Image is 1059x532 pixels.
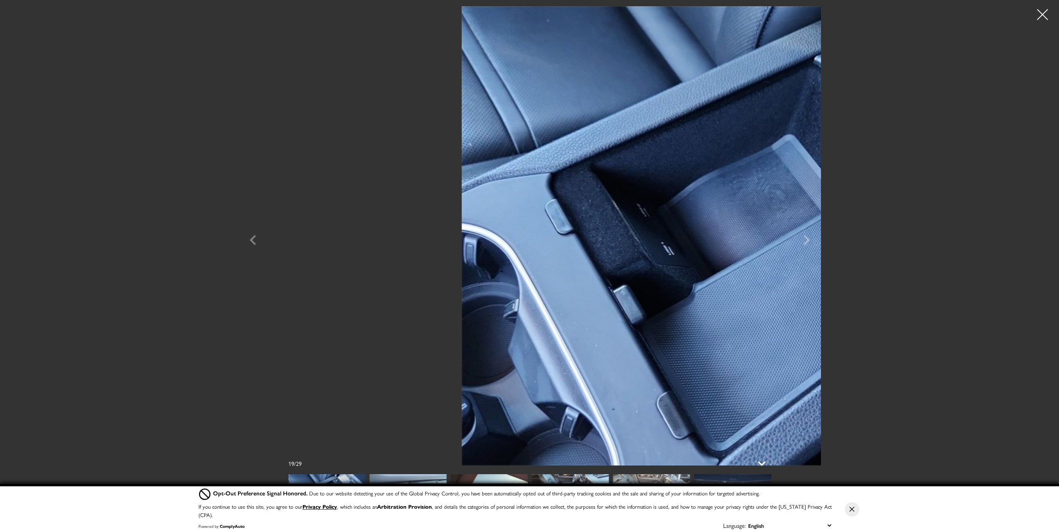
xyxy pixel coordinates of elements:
select: Language Select [746,521,833,530]
div: Due to our website detecting your use of the Global Privacy Control, you have been automatically ... [213,489,759,497]
span: 29 [296,459,302,468]
a: ComplyAuto [220,523,245,529]
img: Used 2020 Jet Black Metallic Porsche S image 20 [370,474,446,532]
a: Privacy Policy [303,502,337,510]
div: Previous [241,226,265,263]
img: Used 2020 Jet Black Metallic Porsche S image 24 [694,474,771,532]
span: Opt-Out Preference Signal Honored . [213,489,309,497]
strong: Arbitration Provision [377,502,432,510]
span: 19 [288,459,294,468]
img: Used 2020 Jet Black Metallic Porsche S image 22 [532,474,609,532]
img: Used 2020 Jet Black Metallic Porsche S image 19 [288,474,365,532]
div: Language: [723,522,746,528]
button: Close Button [845,502,859,517]
div: Powered by [198,524,245,529]
img: Used 2020 Jet Black Metallic Porsche S image 23 [613,474,690,532]
img: Used 2020 Jet Black Metallic Porsche S image 21 [451,474,528,532]
div: / [288,459,302,468]
p: If you continue to use this site, you agree to our , which includes an , and details the categori... [198,502,832,519]
div: Next [794,226,819,263]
